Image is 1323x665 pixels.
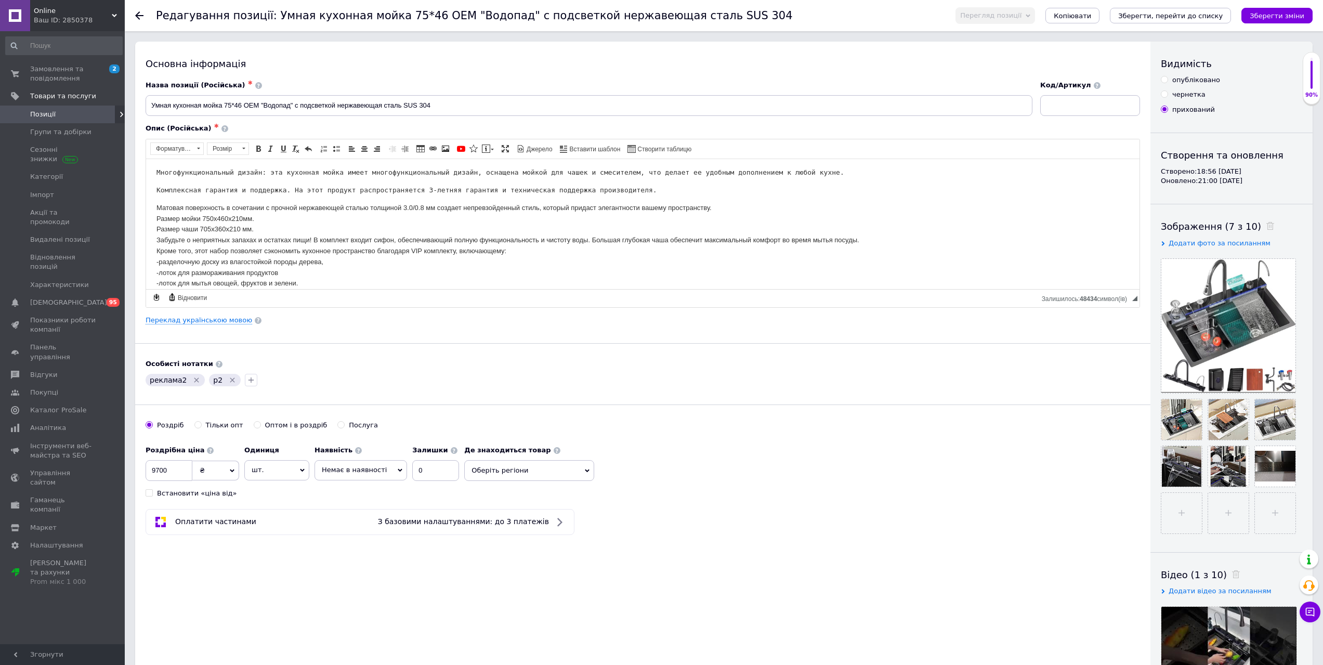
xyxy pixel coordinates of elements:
[30,92,96,101] span: Товари та послуги
[244,460,309,480] span: шт.
[265,421,328,430] div: Оптом і в роздріб
[1169,239,1270,247] span: Додати фото за посиланням
[960,11,1021,19] span: Перегляд позиції
[1169,587,1272,595] span: Додати відео за посиланням
[34,16,125,25] div: Ваш ID: 2850378
[1042,293,1132,303] div: Кiлькiсть символiв
[1300,602,1320,622] button: Чат з покупцем
[30,235,90,244] span: Видалені позиції
[107,298,120,307] span: 95
[207,142,249,155] a: Розмір
[1303,92,1320,99] div: 90%
[253,143,264,154] a: Жирний (Ctrl+B)
[244,446,279,454] b: Одиниця
[371,143,383,154] a: По правому краю
[1054,12,1091,20] span: Копіювати
[200,466,205,474] span: ₴
[318,143,330,154] a: Вставити/видалити нумерований список
[500,143,511,154] a: Максимізувати
[568,145,621,154] span: Вставити шаблон
[192,376,201,384] svg: Видалити мітку
[515,143,554,154] a: Джерело
[1161,57,1302,70] div: Видимість
[146,95,1032,116] input: Наприклад, H&M жіноча сукня зелена 38 розмір вечірня максі з блискітками
[146,460,192,481] input: 0
[30,523,57,532] span: Маркет
[30,468,96,487] span: Управління сайтом
[30,172,63,181] span: Категорії
[1172,90,1206,99] div: чернетка
[1110,8,1231,23] button: Зберегти, перейти до списку
[175,517,256,526] span: Оплатити частинами
[1161,569,1227,580] span: Відео (1 з 10)
[150,142,204,155] a: Форматування
[10,44,983,195] p: Матовая поверхность в сочетании с прочной нержавеющей сталью толщиной 3.0/0.8 мм создает непревзо...
[157,421,184,430] div: Роздріб
[30,577,96,586] div: Prom мікс 1 000
[146,159,1139,289] iframe: Редактор, 6EC76331-D850-4A48-B97D-6F977351405F
[346,143,358,154] a: По лівому краю
[30,343,96,361] span: Панель управління
[30,127,91,137] span: Групи та добірки
[146,446,204,454] b: Роздрібна ціна
[30,441,96,460] span: Інструменти веб-майстра та SEO
[166,292,208,303] a: Відновити
[315,446,352,454] b: Наявність
[1172,75,1220,85] div: опубліковано
[265,143,277,154] a: Курсив (Ctrl+I)
[146,81,245,89] span: Назва позиції (Російська)
[1161,176,1302,186] div: Оновлено: 21:00 [DATE]
[206,421,243,430] div: Тільки опт
[150,376,187,384] span: реклама2
[135,11,143,20] div: Повернутися назад
[1040,81,1091,89] span: Код/Артикул
[30,496,96,514] span: Гаманець компанії
[331,143,342,154] a: Вставити/видалити маркований список
[1132,296,1137,301] span: Потягніть для зміни розмірів
[30,145,96,164] span: Сезонні знижки
[626,143,693,154] a: Створити таблицю
[109,64,120,73] span: 2
[30,558,96,587] span: [PERSON_NAME] та рахунки
[30,64,96,83] span: Замовлення та повідомлення
[464,460,594,481] span: Оберіть регіони
[30,541,83,550] span: Налаштування
[213,376,222,384] span: р2
[322,466,387,474] span: Немає в наявності
[1080,295,1097,303] span: 48434
[1161,220,1302,233] div: Зображення (7 з 10)
[146,57,1140,70] div: Основна інформація
[480,143,495,154] a: Вставити повідомлення
[1241,8,1313,23] button: Зберегти зміни
[146,124,212,132] span: Опис (Російська)
[412,446,448,454] b: Залишки
[440,143,451,154] a: Зображення
[214,123,219,129] span: ✱
[248,80,253,86] span: ✱
[399,143,411,154] a: Збільшити відступ
[468,143,479,154] a: Вставити іконку
[1250,12,1304,20] i: Зберегти зміни
[1118,12,1223,20] i: Зберегти, перейти до списку
[349,421,378,430] div: Послуга
[228,376,237,384] svg: Видалити мітку
[290,143,302,154] a: Видалити форматування
[157,489,237,498] div: Встановити «ціна від»
[427,143,439,154] a: Вставити/Редагувати посилання (Ctrl+L)
[151,143,193,154] span: Форматування
[1303,52,1320,105] div: 90% Якість заповнення
[415,143,426,154] a: Таблиця
[10,26,983,37] pre: Переведенный текст: Комплексная гарантия и поддержка. На этот продукт распространяется 3-летняя г...
[5,36,123,55] input: Пошук
[455,143,467,154] a: Додати відео з YouTube
[156,9,793,22] h1: Редагування позиції: Умная кухонная мойка 75*46 OEM "Водопад" с подсветкой нержавеющая сталь SUS 304
[151,292,162,303] a: Зробити резервну копію зараз
[464,446,551,454] b: Де знаходиться товар
[278,143,289,154] a: Підкреслений (Ctrl+U)
[30,388,58,397] span: Покупці
[558,143,622,154] a: Вставити шаблон
[636,145,691,154] span: Створити таблицю
[303,143,314,154] a: Повернути (Ctrl+Z)
[30,208,96,227] span: Акції та промокоди
[30,110,56,119] span: Позиції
